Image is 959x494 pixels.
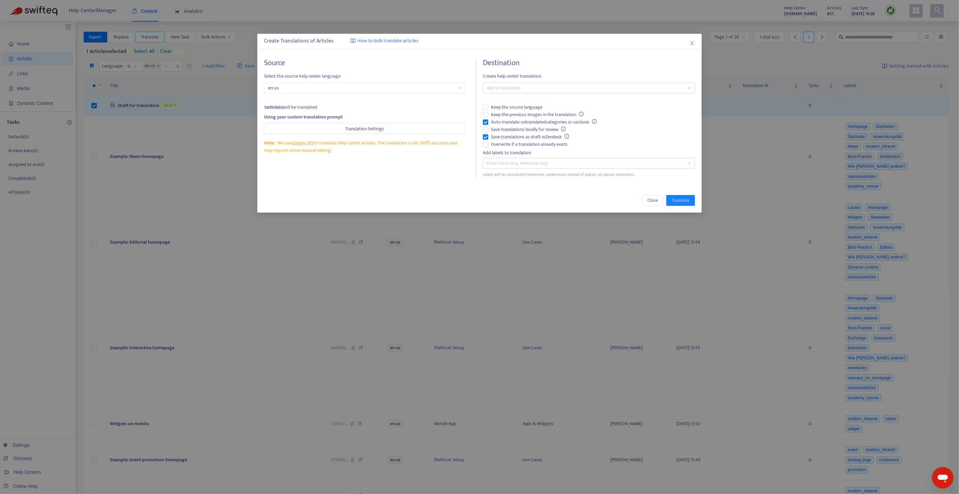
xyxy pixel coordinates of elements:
[488,133,572,141] span: Save translations as draft in Zendesk
[488,126,569,133] span: Save translations locally for review
[564,134,569,139] span: info-circle
[264,73,466,80] span: Select the source help center language
[483,149,695,157] div: Add labels to translation
[689,39,696,47] button: Close
[264,103,284,111] strong: 1 article(s)
[642,195,664,206] button: Close
[350,37,418,45] a: How to bulk translate articles
[350,38,356,44] img: image-link
[488,141,570,148] span: Overwrite if a translation already exists
[264,139,275,147] span: Note:
[346,125,384,133] span: Translation Settings
[488,111,586,118] span: Keep the previous images in the translation
[488,118,600,126] span: Auto-translate untranslated categories or sections
[666,195,695,206] button: Translate
[264,113,466,121] div: Using your custom translation prompt
[264,37,695,45] div: Create Translations of Articles
[268,83,462,93] span: en-us
[483,171,695,178] div: Labels will be normalized (lowercase, underscores instead of spaces, no special characters).
[264,58,466,67] h4: Source
[264,104,466,111] div: will be translated
[483,58,695,67] h4: Destination
[592,119,597,124] span: info-circle
[483,73,695,80] span: Create help center translation
[264,123,466,134] button: Translation Settings
[488,104,545,111] span: Keep the source language
[292,139,314,147] a: OpenAI API
[647,197,658,204] span: Close
[932,467,954,489] iframe: Button to launch messaging window
[264,139,466,154] div: We use to translate Help Center articles. The translation is not 100% accurate and may require so...
[561,127,566,131] span: info-circle
[579,112,584,116] span: info-circle
[357,37,418,45] span: How to bulk translate articles
[690,40,695,46] span: close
